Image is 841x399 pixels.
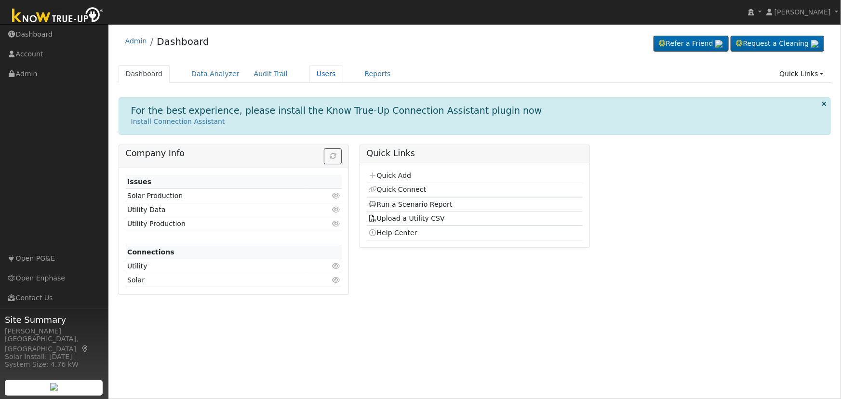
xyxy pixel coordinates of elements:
a: Admin [125,37,147,45]
img: retrieve [811,40,819,48]
div: System Size: 4.76 kW [5,359,103,370]
img: retrieve [50,383,58,391]
a: Reports [358,65,398,83]
a: Audit Trail [247,65,295,83]
span: [PERSON_NAME] [774,8,831,16]
i: Click to view [332,206,340,213]
h5: Quick Links [367,148,583,159]
td: Utility [126,259,307,273]
a: Data Analyzer [184,65,247,83]
strong: Connections [127,248,174,256]
a: Quick Links [772,65,831,83]
a: Request a Cleaning [731,36,824,52]
img: Know True-Up [7,5,108,27]
a: Help Center [368,229,417,237]
h5: Company Info [126,148,342,159]
td: Utility Data [126,203,307,217]
i: Click to view [332,263,340,269]
div: [GEOGRAPHIC_DATA], [GEOGRAPHIC_DATA] [5,334,103,354]
a: Run a Scenario Report [368,200,453,208]
a: Dashboard [157,36,209,47]
i: Click to view [332,220,340,227]
a: Users [309,65,343,83]
div: Solar Install: [DATE] [5,352,103,362]
td: Solar Production [126,189,307,203]
img: retrieve [715,40,723,48]
i: Click to view [332,277,340,283]
div: [PERSON_NAME] [5,326,103,336]
a: Install Connection Assistant [131,118,225,125]
a: Refer a Friend [654,36,729,52]
strong: Issues [127,178,151,186]
h1: For the best experience, please install the Know True-Up Connection Assistant plugin now [131,105,542,116]
td: Solar [126,273,307,287]
span: Site Summary [5,313,103,326]
a: Map [81,345,90,353]
a: Upload a Utility CSV [368,214,445,222]
a: Quick Add [368,172,411,179]
a: Quick Connect [368,186,426,193]
a: Dashboard [119,65,170,83]
td: Utility Production [126,217,307,231]
i: Click to view [332,192,340,199]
